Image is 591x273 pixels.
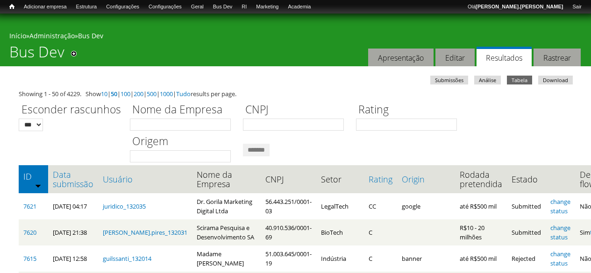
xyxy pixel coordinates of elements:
[261,193,316,219] td: 56.443.251/0001-03
[19,2,71,12] a: Adicionar empresa
[538,76,573,84] a: Download
[19,89,572,98] div: Showing 1 - 50 of 4229. Show | | | | | | results per page.
[53,170,93,189] a: Data submissão
[103,202,146,210] a: juridico_132035
[474,76,501,84] a: Análise
[455,245,507,272] td: até R$500 mil
[5,2,19,11] a: Início
[261,219,316,245] td: 40.910.536/0001-69
[455,219,507,245] td: R$10 - 20 milhões
[23,228,36,237] a: 7620
[369,175,392,184] a: Rating
[35,182,41,189] img: ordem crescente
[111,90,117,98] a: 50
[368,49,434,67] a: Apresentação
[435,49,475,67] a: Editar
[316,219,364,245] td: BioTech
[261,245,316,272] td: 51.003.645/0001-19
[48,245,98,272] td: [DATE] 12:58
[192,245,261,272] td: Madame [PERSON_NAME]
[455,165,507,193] th: Rodada pretendida
[568,2,586,12] a: Sair
[23,254,36,263] a: 7615
[476,4,563,9] strong: [PERSON_NAME].[PERSON_NAME]
[103,254,151,263] a: guilssanti_132014
[192,193,261,219] td: Dr. Gorila Marketing Digital Ltda
[160,90,173,98] a: 1000
[397,193,455,219] td: google
[208,2,237,12] a: Bus Dev
[103,228,187,237] a: [PERSON_NAME].pires_132031
[455,193,507,219] td: até R$500 mil
[71,2,102,12] a: Estrutura
[402,175,450,184] a: Origin
[316,245,364,272] td: Indústria
[9,31,582,43] div: » »
[507,245,546,272] td: Rejected
[29,31,75,40] a: Administração
[507,193,546,219] td: Submitted
[192,219,261,245] td: Scirama Pesquisa e Desenvolvimento SA
[176,90,191,98] a: Tudo
[534,49,581,67] a: Rastrear
[9,3,14,10] span: Início
[356,102,463,119] label: Rating
[507,76,532,84] a: Tabela
[364,219,397,245] td: C
[147,90,157,98] a: 500
[364,245,397,272] td: C
[251,2,283,12] a: Marketing
[23,202,36,210] a: 7621
[48,219,98,245] td: [DATE] 21:38
[430,76,468,84] a: Submissões
[316,193,364,219] td: LegalTech
[397,245,455,272] td: banner
[9,31,26,40] a: Início
[192,165,261,193] th: Nome da Empresa
[101,2,144,12] a: Configurações
[48,193,98,219] td: [DATE] 04:17
[550,197,570,215] a: change status
[23,172,43,181] a: ID
[78,31,103,40] a: Bus Dev
[477,47,532,67] a: Resultados
[243,102,350,119] label: CNPJ
[261,165,316,193] th: CNPJ
[283,2,315,12] a: Academia
[550,224,570,241] a: change status
[130,102,237,119] label: Nome da Empresa
[103,175,187,184] a: Usuário
[19,102,124,119] label: Esconder rascunhos
[9,43,64,66] h1: Bus Dev
[134,90,143,98] a: 200
[316,165,364,193] th: Setor
[364,193,397,219] td: CC
[101,90,107,98] a: 10
[507,219,546,245] td: Submitted
[507,165,546,193] th: Estado
[186,2,208,12] a: Geral
[130,133,237,150] label: Origem
[237,2,251,12] a: RI
[144,2,186,12] a: Configurações
[121,90,130,98] a: 100
[463,2,568,12] a: Olá[PERSON_NAME].[PERSON_NAME]
[550,250,570,267] a: change status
